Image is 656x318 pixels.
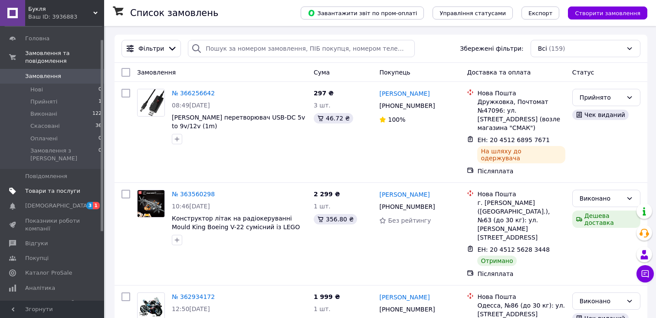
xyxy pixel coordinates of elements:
[137,69,176,76] span: Замовлення
[98,135,102,143] span: 0
[379,293,430,302] a: [PERSON_NAME]
[308,9,417,17] span: Завантажити звіт по пром-оплаті
[138,89,164,116] img: Фото товару
[467,69,531,76] span: Доставка та оплата
[572,69,594,76] span: Статус
[137,89,165,117] a: Фото товару
[25,187,80,195] span: Товари та послуги
[130,8,218,18] h1: Список замовлень
[188,40,415,57] input: Пошук за номером замовлення, ПІБ покупця, номером телефону, Email, номером накладної
[172,102,210,109] span: 08:49[DATE]
[433,6,513,19] button: Управління статусами
[30,122,60,130] span: Скасовані
[25,284,55,292] span: Аналітика
[172,305,210,312] span: 12:50[DATE]
[477,190,565,198] div: Нова Пошта
[580,93,623,102] div: Прийнято
[477,97,565,132] div: Дружковка, Почтомат №47096: ул. [STREET_ADDRESS] (возле магазина "СМАК")
[314,102,331,109] span: 3 шт.
[528,10,553,16] span: Експорт
[377,100,436,112] div: [PHONE_NUMBER]
[636,265,654,282] button: Чат з покупцем
[172,191,215,198] a: № 363560298
[98,147,102,162] span: 0
[25,49,104,65] span: Замовлення та повідомлення
[314,113,353,123] div: 46.72 ₴
[314,214,357,224] div: 356.80 ₴
[30,98,57,106] span: Прийняті
[379,89,430,98] a: [PERSON_NAME]
[388,217,431,224] span: Без рейтингу
[25,240,48,247] span: Відгуки
[477,167,565,175] div: Післяплата
[25,299,80,315] span: Інструменти веб-майстра та SEO
[314,191,340,198] span: 2 299 ₴
[93,202,100,209] span: 1
[25,35,49,42] span: Головна
[580,194,623,203] div: Виконано
[30,147,98,162] span: Замовлення з [PERSON_NAME]
[172,203,210,210] span: 10:46[DATE]
[172,90,215,97] a: № 366256642
[477,136,550,143] span: ЕН: 20 4512 6895 7671
[172,293,215,300] a: № 362934172
[92,110,102,118] span: 122
[86,202,93,209] span: 3
[138,296,164,316] img: Фото товару
[30,135,58,143] span: Оплачені
[30,110,57,118] span: Виконані
[137,190,165,217] a: Фото товару
[98,98,102,106] span: 1
[572,110,629,120] div: Чек виданий
[25,202,89,210] span: [DEMOGRAPHIC_DATA]
[25,269,72,277] span: Каталог ProSale
[477,146,565,163] div: На шляху до одержувача
[28,13,104,21] div: Ваш ID: 3936883
[440,10,506,16] span: Управління статусами
[388,116,405,123] span: 100%
[477,198,565,242] div: г. [PERSON_NAME] ([GEOGRAPHIC_DATA].), №63 (до 30 кг): ул. [PERSON_NAME][STREET_ADDRESS]
[477,89,565,97] div: Нова Пошта
[25,217,80,233] span: Показники роботи компанії
[25,172,67,180] span: Повідомлення
[477,269,565,278] div: Післяплата
[538,44,547,53] span: Всі
[477,292,565,301] div: Нова Пошта
[580,296,623,306] div: Виконано
[377,303,436,315] div: [PHONE_NUMBER]
[379,69,410,76] span: Покупець
[314,90,334,97] span: 297 ₴
[301,6,424,19] button: Завантажити звіт по пром-оплаті
[377,201,436,213] div: [PHONE_NUMBER]
[477,256,516,266] div: Отримано
[138,44,164,53] span: Фільтри
[314,305,331,312] span: 1 шт.
[522,6,560,19] button: Експорт
[172,114,305,130] a: [PERSON_NAME] перетворювач USB-DC 5v to 9v/12v (1m)
[28,5,93,13] span: Букля
[549,45,565,52] span: (159)
[314,293,340,300] span: 1 999 ₴
[30,86,43,94] span: Нові
[314,203,331,210] span: 1 шт.
[314,69,330,76] span: Cума
[25,72,61,80] span: Замовлення
[138,190,164,217] img: Фото товару
[379,190,430,199] a: [PERSON_NAME]
[477,246,550,253] span: ЕН: 20 4512 5628 3448
[95,122,102,130] span: 36
[98,86,102,94] span: 0
[25,254,49,262] span: Покупці
[575,10,640,16] span: Створити замовлення
[559,9,647,16] a: Створити замовлення
[568,6,647,19] button: Створити замовлення
[572,211,640,228] div: Дешева доставка
[172,215,300,239] a: Конструктор літак на радіокеруванні Mould King Boeing V-22 сумісний із LEGO Technic 588 деталей
[460,44,523,53] span: Збережені фільтри:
